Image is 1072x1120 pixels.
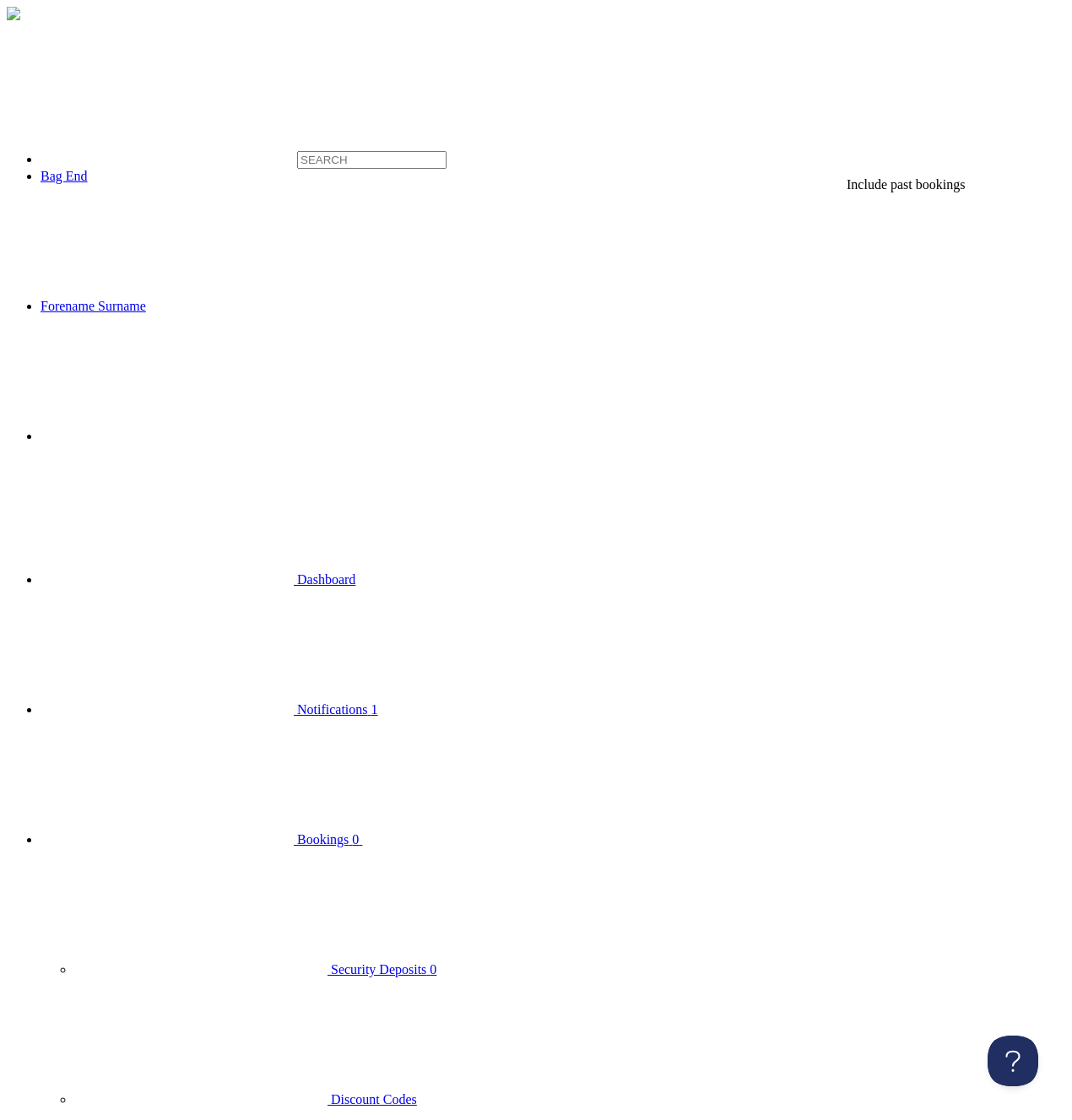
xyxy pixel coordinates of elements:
a: Discount Codes [74,1092,417,1106]
img: menu-toggle-4520fedd754c2a8bde71ea2914dd820b131290c2d9d837ca924f0cce6f9668d0.png [7,7,20,20]
a: Bag End [41,169,88,183]
span: Dashboard [297,572,355,587]
span: Discount Codes [331,1092,417,1106]
span: Notifications [297,702,368,717]
span: Security Deposits [331,962,426,977]
a: Notifications 1 [41,702,378,717]
a: Security Deposits 0 [74,962,436,977]
input: SEARCH [297,151,447,169]
a: Bookings 0 [41,832,615,847]
div: Include past bookings [847,177,965,192]
a: Forename Surname [41,299,399,313]
span: 0 [430,962,436,977]
a: Dashboard [41,572,355,587]
span: 1 [371,702,378,717]
iframe: Toggle Customer Support [988,1036,1038,1086]
span: 0 [352,832,359,847]
span: Bookings [297,832,349,847]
